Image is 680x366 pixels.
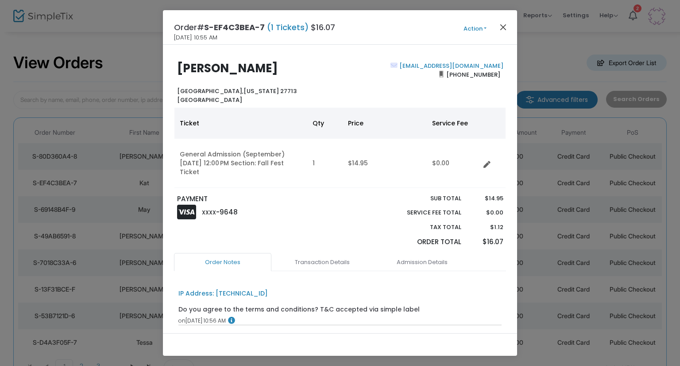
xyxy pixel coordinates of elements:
[178,289,268,298] div: IP Address: [TECHNICAL_ID]
[470,223,503,232] p: $1.12
[307,108,343,139] th: Qty
[177,194,336,204] p: PAYMENT
[470,194,503,203] p: $14.95
[343,139,427,188] td: $14.95
[178,317,502,325] div: [DATE] 10:56 AM
[307,139,343,188] td: 1
[386,237,461,247] p: Order Total
[274,253,371,272] a: Transaction Details
[174,139,307,188] td: General Admission (September) [DATE] 12:00 PM Section: Fall Fest Ticket
[177,87,243,95] span: [GEOGRAPHIC_DATA],
[265,22,311,33] span: (1 Tickets)
[470,208,503,217] p: $0.00
[174,108,307,139] th: Ticket
[177,87,297,104] b: [US_STATE] 27713 [GEOGRAPHIC_DATA]
[498,21,509,33] button: Close
[178,305,420,314] div: Do you agree to the terms and conditions? T&C accepted via simple label
[470,237,503,247] p: $16.07
[177,60,278,76] b: [PERSON_NAME]
[448,24,502,34] button: Action
[178,317,185,324] span: on
[398,62,503,70] a: [EMAIL_ADDRESS][DOMAIN_NAME]
[373,253,471,272] a: Admission Details
[174,253,271,272] a: Order Notes
[174,33,217,42] span: [DATE] 10:55 AM
[386,194,461,203] p: Sub total
[216,207,238,217] span: -9648
[386,208,461,217] p: Service Fee Total
[444,67,503,82] span: [PHONE_NUMBER]
[202,209,216,216] span: XXXX
[174,108,506,188] div: Data table
[386,223,461,232] p: Tax Total
[174,21,335,33] h4: Order# $16.07
[204,22,265,33] span: S-EF4C3BEA-7
[343,108,427,139] th: Price
[427,108,480,139] th: Service Fee
[427,139,480,188] td: $0.00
